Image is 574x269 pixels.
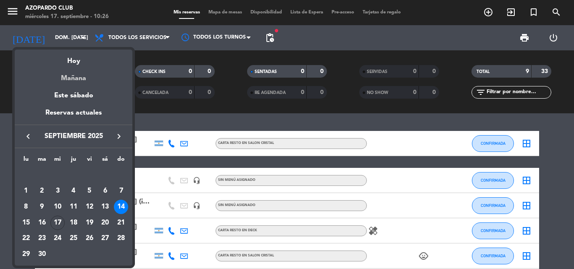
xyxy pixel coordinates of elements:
div: 30 [35,247,49,261]
th: domingo [113,154,129,167]
td: 28 de septiembre de 2025 [113,231,129,247]
div: 7 [114,184,128,198]
div: Mañana [15,67,132,84]
td: 14 de septiembre de 2025 [113,199,129,215]
div: 26 [82,232,97,246]
td: 10 de septiembre de 2025 [50,199,66,215]
div: Este sábado [15,84,132,107]
td: 22 de septiembre de 2025 [18,231,34,247]
div: 13 [98,200,112,214]
div: Hoy [15,50,132,67]
td: 23 de septiembre de 2025 [34,231,50,247]
i: keyboard_arrow_left [23,131,33,141]
td: 11 de septiembre de 2025 [66,199,82,215]
td: 15 de septiembre de 2025 [18,215,34,231]
div: 15 [19,216,33,230]
i: keyboard_arrow_right [114,131,124,141]
div: 11 [66,200,81,214]
div: 1 [19,184,33,198]
div: 22 [19,232,33,246]
div: 6 [98,184,112,198]
td: 8 de septiembre de 2025 [18,199,34,215]
div: 25 [66,232,81,246]
div: 12 [82,200,97,214]
div: 10 [50,200,65,214]
div: 18 [66,216,81,230]
div: 9 [35,200,49,214]
td: 25 de septiembre de 2025 [66,231,82,247]
td: 1 de septiembre de 2025 [18,183,34,199]
td: 3 de septiembre de 2025 [50,183,66,199]
div: 23 [35,232,49,246]
div: 4 [66,184,81,198]
th: sábado [97,154,113,167]
div: 21 [114,216,128,230]
td: 30 de septiembre de 2025 [34,246,50,262]
td: 5 de septiembre de 2025 [82,183,97,199]
td: 24 de septiembre de 2025 [50,231,66,247]
td: 4 de septiembre de 2025 [66,183,82,199]
td: 26 de septiembre de 2025 [82,231,97,247]
td: 21 de septiembre de 2025 [113,215,129,231]
td: 9 de septiembre de 2025 [34,199,50,215]
td: SEP. [18,167,129,183]
div: 14 [114,200,128,214]
div: 29 [19,247,33,261]
div: 27 [98,232,112,246]
th: jueves [66,154,82,167]
button: keyboard_arrow_left [21,131,36,142]
div: 5 [82,184,97,198]
div: 17 [50,216,65,230]
td: 17 de septiembre de 2025 [50,215,66,231]
th: viernes [82,154,97,167]
td: 20 de septiembre de 2025 [97,215,113,231]
td: 16 de septiembre de 2025 [34,215,50,231]
td: 13 de septiembre de 2025 [97,199,113,215]
div: 19 [82,216,97,230]
div: 20 [98,216,112,230]
td: 18 de septiembre de 2025 [66,215,82,231]
th: martes [34,154,50,167]
div: 28 [114,232,128,246]
div: 16 [35,216,49,230]
div: 3 [50,184,65,198]
button: keyboard_arrow_right [111,131,126,142]
div: 8 [19,200,33,214]
td: 7 de septiembre de 2025 [113,183,129,199]
td: 27 de septiembre de 2025 [97,231,113,247]
div: 24 [50,232,65,246]
span: septiembre 2025 [36,131,111,142]
td: 2 de septiembre de 2025 [34,183,50,199]
td: 29 de septiembre de 2025 [18,246,34,262]
div: 2 [35,184,49,198]
td: 6 de septiembre de 2025 [97,183,113,199]
div: Reservas actuales [15,107,132,125]
th: miércoles [50,154,66,167]
td: 19 de septiembre de 2025 [82,215,97,231]
th: lunes [18,154,34,167]
td: 12 de septiembre de 2025 [82,199,97,215]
